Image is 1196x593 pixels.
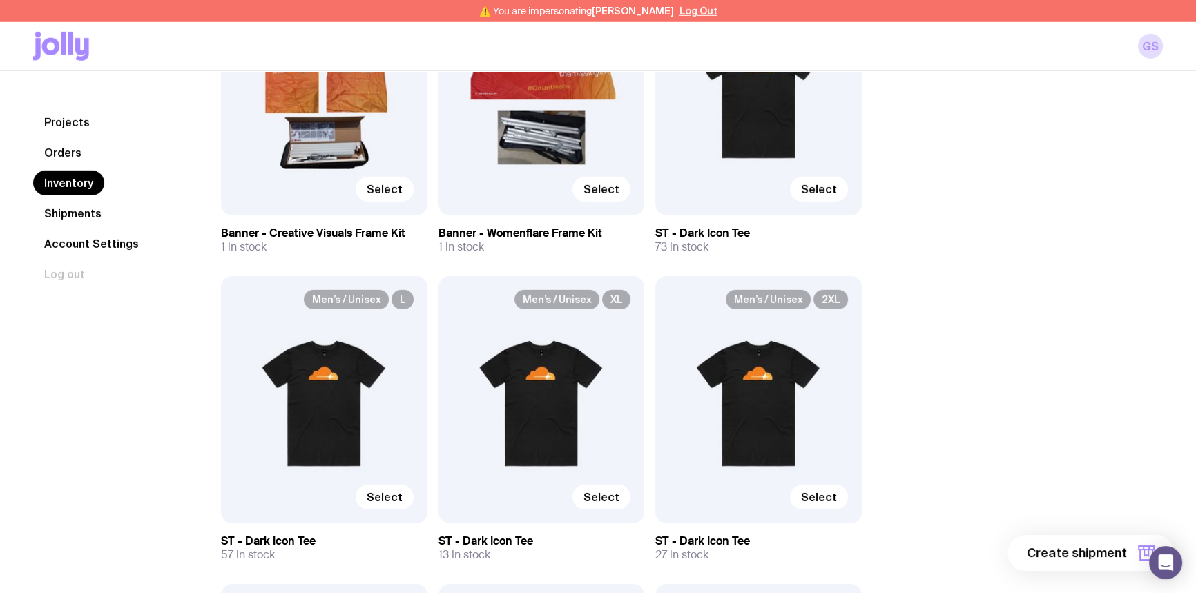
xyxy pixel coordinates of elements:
[583,182,619,196] span: Select
[438,534,645,548] h3: ST - Dark Icon Tee
[221,240,267,254] span: 1 in stock
[1027,545,1127,561] span: Create shipment
[304,290,389,309] span: Men’s / Unisex
[438,240,484,254] span: 1 in stock
[33,201,113,226] a: Shipments
[367,490,403,504] span: Select
[801,490,837,504] span: Select
[479,6,674,17] span: ⚠️ You are impersonating
[33,140,93,165] a: Orders
[1149,546,1182,579] div: Open Intercom Messenger
[655,240,708,254] span: 73 in stock
[438,548,490,562] span: 13 in stock
[33,231,150,256] a: Account Settings
[655,226,862,240] h3: ST - Dark Icon Tee
[583,490,619,504] span: Select
[726,290,811,309] span: Men’s / Unisex
[221,226,427,240] h3: Banner - Creative Visuals Frame Kit
[592,6,674,17] span: [PERSON_NAME]
[33,110,101,135] a: Projects
[392,290,414,309] span: L
[1138,34,1163,59] a: GS
[367,182,403,196] span: Select
[801,182,837,196] span: Select
[33,171,104,195] a: Inventory
[813,290,848,309] span: 2XL
[655,534,862,548] h3: ST - Dark Icon Tee
[1007,535,1174,571] button: Create shipment
[33,262,96,286] button: Log out
[679,6,717,17] button: Log Out
[655,548,708,562] span: 27 in stock
[602,290,630,309] span: XL
[221,534,427,548] h3: ST - Dark Icon Tee
[438,226,645,240] h3: Banner - Womenflare Frame Kit
[221,548,275,562] span: 57 in stock
[514,290,599,309] span: Men’s / Unisex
